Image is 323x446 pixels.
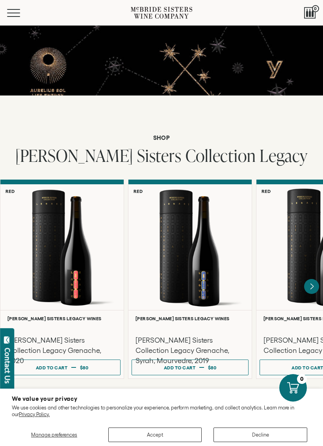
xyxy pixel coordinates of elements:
[208,365,217,370] span: $80
[128,180,252,379] a: Red McBride Sisters Collection Legacy Grenache, Syrah, Mourvedre [PERSON_NAME] Sisters Legacy Win...
[137,144,182,167] span: Sisters
[31,432,77,438] span: Manage preferences
[108,428,202,442] button: Accept
[19,411,50,417] a: Privacy Policy.
[262,189,271,194] h6: Red
[36,362,68,373] div: Add to cart
[164,362,196,373] div: Add to cart
[213,428,307,442] button: Decline
[4,360,121,375] button: Add to cart $80
[136,335,245,366] h3: [PERSON_NAME] Sisters Collection Legacy Grenache, Syrah, Mourvedre, 2019
[6,189,15,194] h6: Red
[304,279,319,294] button: Next
[15,144,133,167] span: [PERSON_NAME]
[4,348,11,384] div: Contact Us
[297,374,307,384] div: 0
[312,5,319,12] span: 0
[7,316,117,321] h6: [PERSON_NAME] Sisters Legacy Wines
[186,144,256,167] span: Collection
[80,365,89,370] span: $80
[12,428,97,442] button: Manage preferences
[134,189,143,194] h6: Red
[136,316,245,321] h6: [PERSON_NAME] Sisters Legacy Wines
[7,9,35,17] button: Mobile Menu Trigger
[132,360,249,375] button: Add to cart $80
[12,396,311,402] h2: We value your privacy
[260,144,308,167] span: Legacy
[12,405,311,418] p: We use cookies and other technologies to personalize your experience, perform marketing, and coll...
[7,335,117,366] h3: [PERSON_NAME] Sisters Collection Legacy Grenache, 2020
